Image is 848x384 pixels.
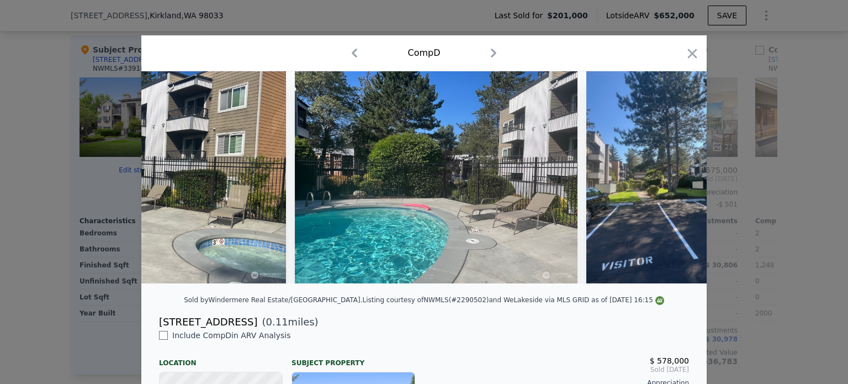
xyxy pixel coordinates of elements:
[159,314,257,330] div: [STREET_ADDRESS]
[407,46,440,60] div: Comp D
[168,331,295,340] span: Include Comp D in ARV Analysis
[295,71,577,283] img: Property Img
[184,296,362,304] div: Sold by Windermere Real Estate/[GEOGRAPHIC_DATA] .
[291,350,415,367] div: Subject Property
[655,296,664,305] img: NWMLS Logo
[257,314,318,330] span: ( miles)
[362,296,664,304] div: Listing courtesy of NWMLS (#2290502) and WeLakeside via MLS GRID as of [DATE] 16:15
[266,316,288,328] span: 0.11
[433,365,689,374] span: Sold [DATE]
[159,350,283,367] div: Location
[650,356,689,365] span: $ 578,000
[3,71,286,283] img: Property Img
[586,71,745,283] img: Property Img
